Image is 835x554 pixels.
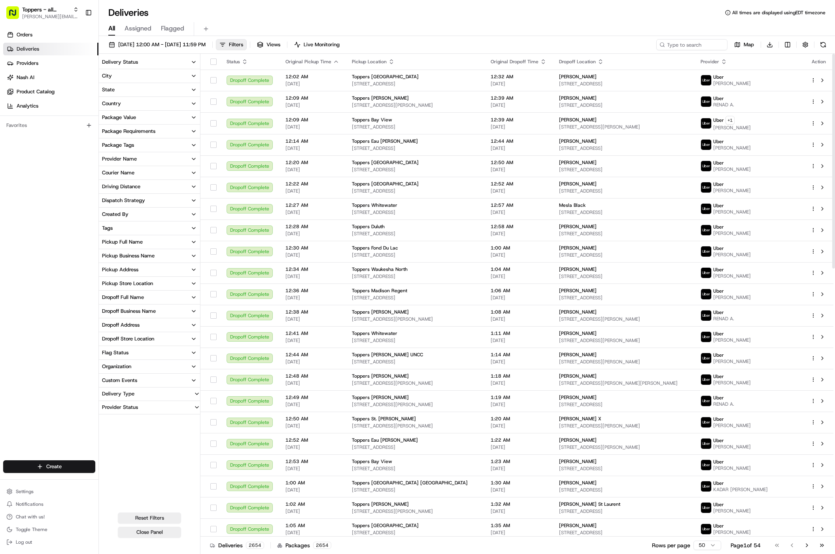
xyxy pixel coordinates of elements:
span: [DATE] [285,188,339,194]
img: uber-new-logo.jpeg [701,289,711,299]
button: Dropoff Full Name [99,291,200,304]
a: Powered byPylon [56,196,96,202]
span: [STREET_ADDRESS] [559,188,688,194]
button: State [99,83,200,96]
span: [DATE] [491,295,546,301]
span: 1:06 AM [491,287,546,294]
span: [STREET_ADDRESS] [352,273,478,280]
div: Dropoff Business Name [102,308,156,315]
span: 12:22 AM [285,181,339,187]
span: [STREET_ADDRESS] [559,231,688,237]
a: 💻API Documentation [64,174,130,188]
div: Delivery Status [102,59,138,66]
span: [PERSON_NAME] [713,251,751,258]
div: Pickup Store Location [102,280,153,287]
img: uber-new-logo.jpeg [701,140,711,150]
span: [DATE] [491,252,546,258]
div: Organization [102,363,131,370]
div: Start new chat [36,76,130,84]
span: Flagged [161,24,184,33]
span: Uber [713,245,724,251]
span: API Documentation [75,177,127,185]
span: [DATE] [491,102,546,108]
span: [PERSON_NAME] [713,209,751,215]
span: [PERSON_NAME] [559,159,597,166]
div: Dropoff Store Location [102,335,154,342]
img: uber-new-logo.jpeg [701,481,711,492]
button: Tags [99,221,200,235]
span: [STREET_ADDRESS][PERSON_NAME] [559,359,688,365]
span: [DATE] [285,166,339,173]
span: Views [266,41,280,48]
button: Toggle Theme [3,524,95,535]
button: Filters [216,39,247,50]
span: [STREET_ADDRESS] [352,359,478,365]
span: [DATE] [285,316,339,322]
span: [DATE] [491,166,546,173]
div: Package Tags [102,142,134,149]
span: [STREET_ADDRESS] [559,166,688,173]
a: Orders [3,28,98,41]
span: 12:02 AM [285,74,339,80]
span: Wisdom [PERSON_NAME] [25,123,84,129]
span: 1:11 AM [491,330,546,337]
button: Delivery Type [99,388,200,400]
span: Filters [229,41,243,48]
span: Toppers Duluth [352,223,385,230]
span: [STREET_ADDRESS] [559,273,688,280]
span: All [108,24,115,33]
button: Package Tags [99,138,200,152]
span: Map [744,41,754,48]
button: Chat with us! [3,511,95,522]
div: Provider Name [102,155,137,163]
span: [DATE] 12:00 AM - [DATE] 11:59 PM [118,41,206,48]
span: Notifications [16,501,43,507]
span: Knowledge Base [16,177,60,185]
button: Reset Filters [118,512,181,524]
div: Favorites [3,119,95,132]
button: Live Monitoring [291,39,343,50]
span: [DATE] [285,81,339,87]
span: [DATE] [285,145,339,151]
span: Toppers Eau [PERSON_NAME] [352,138,418,144]
img: uber-new-logo.jpeg [701,310,711,321]
span: [DATE] [491,359,546,365]
span: Toppers Whitewater [352,330,397,337]
p: Welcome 👋 [8,32,144,45]
span: 1:00 AM [491,245,546,251]
button: Custom Events [99,374,200,387]
a: Nash AI [3,71,98,84]
span: [STREET_ADDRESS][PERSON_NAME] [559,337,688,344]
span: [DATE] [491,273,546,280]
div: Pickup Business Name [102,252,155,259]
span: [STREET_ADDRESS] [352,252,478,258]
span: 1:04 AM [491,266,546,272]
input: Clear [21,51,130,60]
span: [PERSON_NAME] [559,223,597,230]
span: [PERSON_NAME][EMAIL_ADDRESS][DOMAIN_NAME] [22,13,79,20]
button: Refresh [818,39,829,50]
span: [DATE] [491,231,546,237]
span: Toppers [PERSON_NAME] [352,95,409,101]
button: Flag Status [99,346,200,359]
span: [STREET_ADDRESS] [352,209,478,216]
img: uber-new-logo.jpeg [701,268,711,278]
span: [PERSON_NAME] [713,166,751,172]
img: 1736555255976-a54dd68f-1ca7-489b-9aae-adbdc363a1c4 [16,123,22,130]
span: Toppers - all locations [22,6,70,13]
span: 12:41 AM [285,330,339,337]
button: Delivery Status [99,55,200,69]
img: uber-new-logo.jpeg [701,332,711,342]
span: [PERSON_NAME] [25,144,64,151]
span: [STREET_ADDRESS] [559,295,688,301]
span: Chat with us! [16,514,45,520]
button: Created By [99,208,200,221]
button: Close Panel [118,527,181,538]
span: Toppers [GEOGRAPHIC_DATA] [352,159,419,166]
span: Nash AI [17,74,34,81]
button: See all [123,102,144,111]
button: Dispatch Strategy [99,194,200,207]
button: City [99,69,200,83]
span: Uber [713,267,724,273]
span: [STREET_ADDRESS] [559,102,688,108]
